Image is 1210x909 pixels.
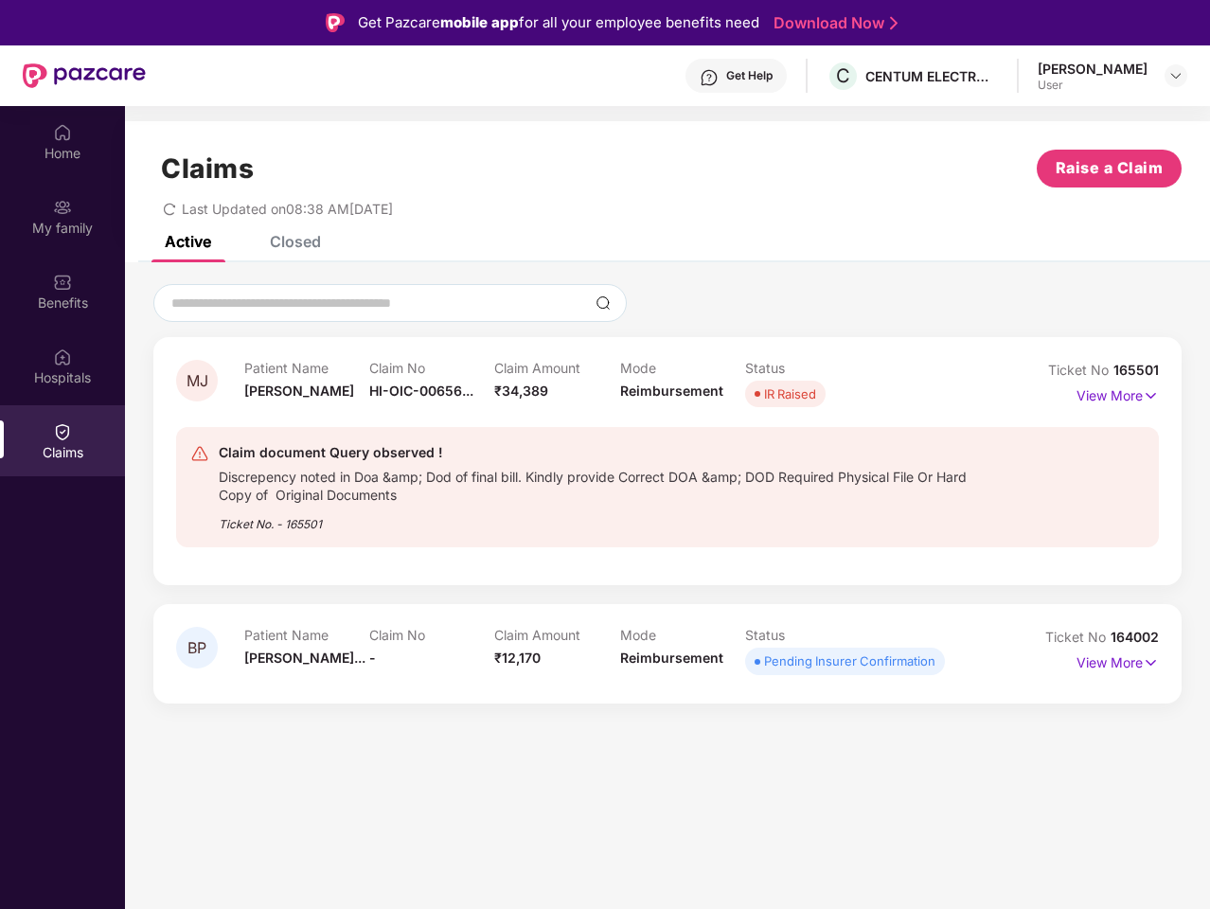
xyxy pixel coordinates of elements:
[1143,652,1159,673] img: svg+xml;base64,PHN2ZyB4bWxucz0iaHR0cDovL3d3dy53My5vcmcvMjAwMC9zdmciIHdpZHRoPSIxNyIgaGVpZ2h0PSIxNy...
[620,383,723,399] span: Reimbursement
[726,68,773,83] div: Get Help
[53,348,72,366] img: svg+xml;base64,PHN2ZyBpZD0iSG9zcGl0YWxzIiB4bWxucz0iaHR0cDovL3d3dy53My5vcmcvMjAwMC9zdmciIHdpZHRoPS...
[745,627,870,643] p: Status
[244,627,369,643] p: Patient Name
[369,627,494,643] p: Claim No
[440,13,519,31] strong: mobile app
[1038,78,1148,93] div: User
[836,64,850,87] span: C
[369,360,494,376] p: Claim No
[244,650,365,666] span: [PERSON_NAME]...
[270,232,321,251] div: Closed
[1038,60,1148,78] div: [PERSON_NAME]
[494,650,541,666] span: ₹12,170
[865,67,998,85] div: CENTUM ELECTRONICS LIMITED
[745,360,870,376] p: Status
[369,383,473,399] span: HI-OIC-00656...
[190,444,209,463] img: svg+xml;base64,PHN2ZyB4bWxucz0iaHR0cDovL3d3dy53My5vcmcvMjAwMC9zdmciIHdpZHRoPSIyNCIgaGVpZ2h0PSIyNC...
[1113,362,1159,378] span: 165501
[596,295,611,311] img: svg+xml;base64,PHN2ZyBpZD0iU2VhcmNoLTMyeDMyIiB4bWxucz0iaHR0cDovL3d3dy53My5vcmcvMjAwMC9zdmciIHdpZH...
[1048,362,1113,378] span: Ticket No
[1168,68,1183,83] img: svg+xml;base64,PHN2ZyBpZD0iRHJvcGRvd24tMzJ4MzIiIHhtbG5zPSJodHRwOi8vd3d3LnczLm9yZy8yMDAwL3N2ZyIgd2...
[1045,629,1111,645] span: Ticket No
[620,627,745,643] p: Mode
[53,422,72,441] img: svg+xml;base64,PHN2ZyBpZD0iQ2xhaW0iIHhtbG5zPSJodHRwOi8vd3d3LnczLm9yZy8yMDAwL3N2ZyIgd2lkdGg9IjIwIi...
[53,198,72,217] img: svg+xml;base64,PHN2ZyB3aWR0aD0iMjAiIGhlaWdodD0iMjAiIHZpZXdCb3g9IjAgMCAyMCAyMCIgZmlsbD0ibm9uZSIgeG...
[1037,150,1182,187] button: Raise a Claim
[620,650,723,666] span: Reimbursement
[1056,156,1164,180] span: Raise a Claim
[161,152,254,185] h1: Claims
[1143,385,1159,406] img: svg+xml;base64,PHN2ZyB4bWxucz0iaHR0cDovL3d3dy53My5vcmcvMjAwMC9zdmciIHdpZHRoPSIxNyIgaGVpZ2h0PSIxNy...
[1111,629,1159,645] span: 164002
[219,504,986,533] div: Ticket No. - 165501
[187,640,206,656] span: BP
[358,11,759,34] div: Get Pazcare for all your employee benefits need
[890,13,898,33] img: Stroke
[244,360,369,376] p: Patient Name
[494,360,619,376] p: Claim Amount
[53,123,72,142] img: svg+xml;base64,PHN2ZyBpZD0iSG9tZSIgeG1sbnM9Imh0dHA6Ly93d3cudzMub3JnLzIwMDAvc3ZnIiB3aWR0aD0iMjAiIG...
[187,373,208,389] span: MJ
[219,441,986,464] div: Claim document Query observed !
[774,13,892,33] a: Download Now
[1077,381,1159,406] p: View More
[163,201,176,217] span: redo
[494,383,548,399] span: ₹34,389
[23,63,146,88] img: New Pazcare Logo
[219,464,986,504] div: Discrepency noted in Doa &amp; Dod of final bill. Kindly provide Correct DOA &amp; DOD Required P...
[369,650,376,666] span: -
[182,201,393,217] span: Last Updated on 08:38 AM[DATE]
[494,627,619,643] p: Claim Amount
[620,360,745,376] p: Mode
[244,383,354,399] span: [PERSON_NAME]
[700,68,719,87] img: svg+xml;base64,PHN2ZyBpZD0iSGVscC0zMngzMiIgeG1sbnM9Imh0dHA6Ly93d3cudzMub3JnLzIwMDAvc3ZnIiB3aWR0aD...
[1077,648,1159,673] p: View More
[326,13,345,32] img: Logo
[53,273,72,292] img: svg+xml;base64,PHN2ZyBpZD0iQmVuZWZpdHMiIHhtbG5zPSJodHRwOi8vd3d3LnczLm9yZy8yMDAwL3N2ZyIgd2lkdGg9Ij...
[165,232,211,251] div: Active
[764,651,935,670] div: Pending Insurer Confirmation
[764,384,816,403] div: IR Raised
